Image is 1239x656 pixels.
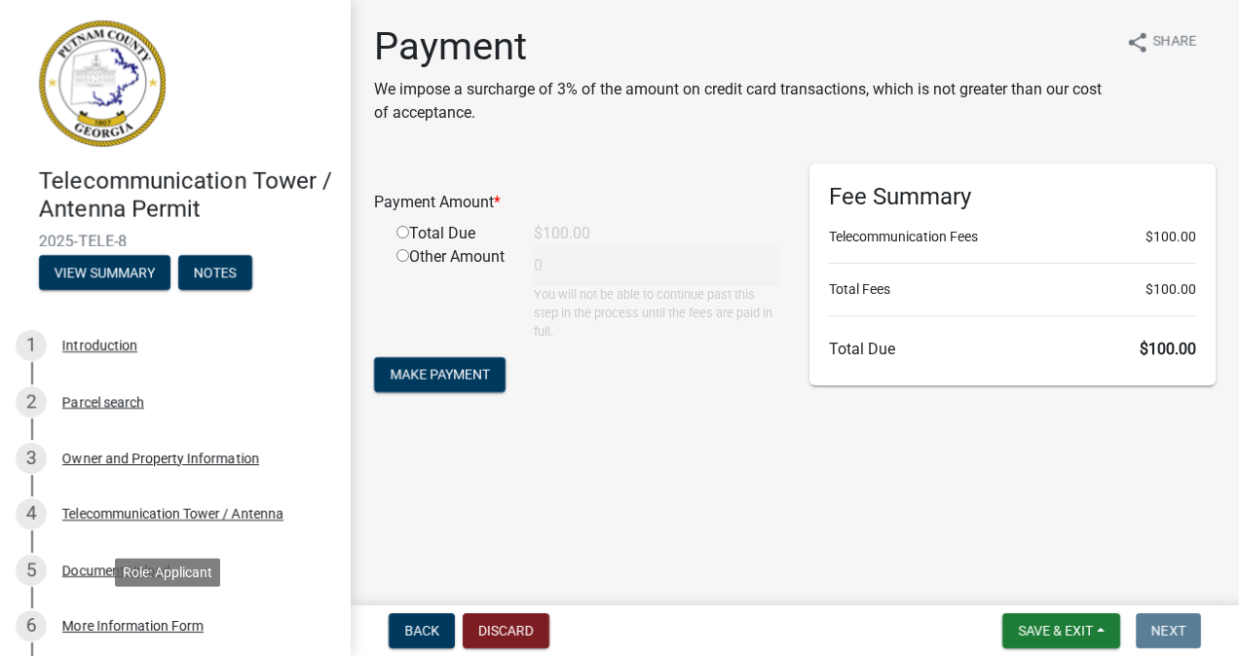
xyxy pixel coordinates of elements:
[382,245,519,342] div: Other Amount
[16,443,47,474] div: 3
[374,357,506,392] button: Make Payment
[1018,623,1093,638] span: Save & Exit
[463,613,549,648] button: Discard
[16,330,47,361] div: 1
[178,266,252,281] wm-modal-confirm: Notes
[1136,613,1201,648] button: Next
[1145,279,1196,300] span: $100.00
[62,339,137,352] div: Introduction
[62,507,283,521] div: Telecommunication Tower / Antenna
[829,340,1196,358] h6: Total Due
[16,386,47,418] div: 2
[829,279,1196,300] li: Total Fees
[1140,340,1196,358] span: $100.00
[829,227,1196,247] li: Telecommunication Fees
[404,623,439,638] span: Back
[62,564,170,577] div: Document Upload
[16,610,47,641] div: 6
[39,232,312,250] span: 2025-TELE-8
[16,498,47,529] div: 4
[1110,23,1212,61] button: shareShare
[1002,613,1120,648] button: Save & Exit
[39,266,170,281] wm-modal-confirm: Summary
[829,183,1196,211] h6: Fee Summary
[178,255,252,290] button: Notes
[16,555,47,586] div: 5
[389,613,455,648] button: Back
[382,222,519,245] div: Total Due
[62,619,204,633] div: More Information Form
[39,20,166,147] img: Putnam County, Georgia
[39,255,170,290] button: View Summary
[1145,227,1196,247] span: $100.00
[374,23,1110,70] h1: Payment
[62,452,259,465] div: Owner and Property Information
[374,78,1110,125] p: We impose a surcharge of 3% of the amount on credit card transactions, which is not greater than ...
[1151,623,1185,638] span: Next
[390,366,490,382] span: Make Payment
[39,167,335,224] h4: Telecommunication Tower / Antenna Permit
[1153,31,1196,55] span: Share
[359,191,795,214] div: Payment Amount
[62,395,144,409] div: Parcel search
[1126,31,1149,55] i: share
[115,558,220,586] div: Role: Applicant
